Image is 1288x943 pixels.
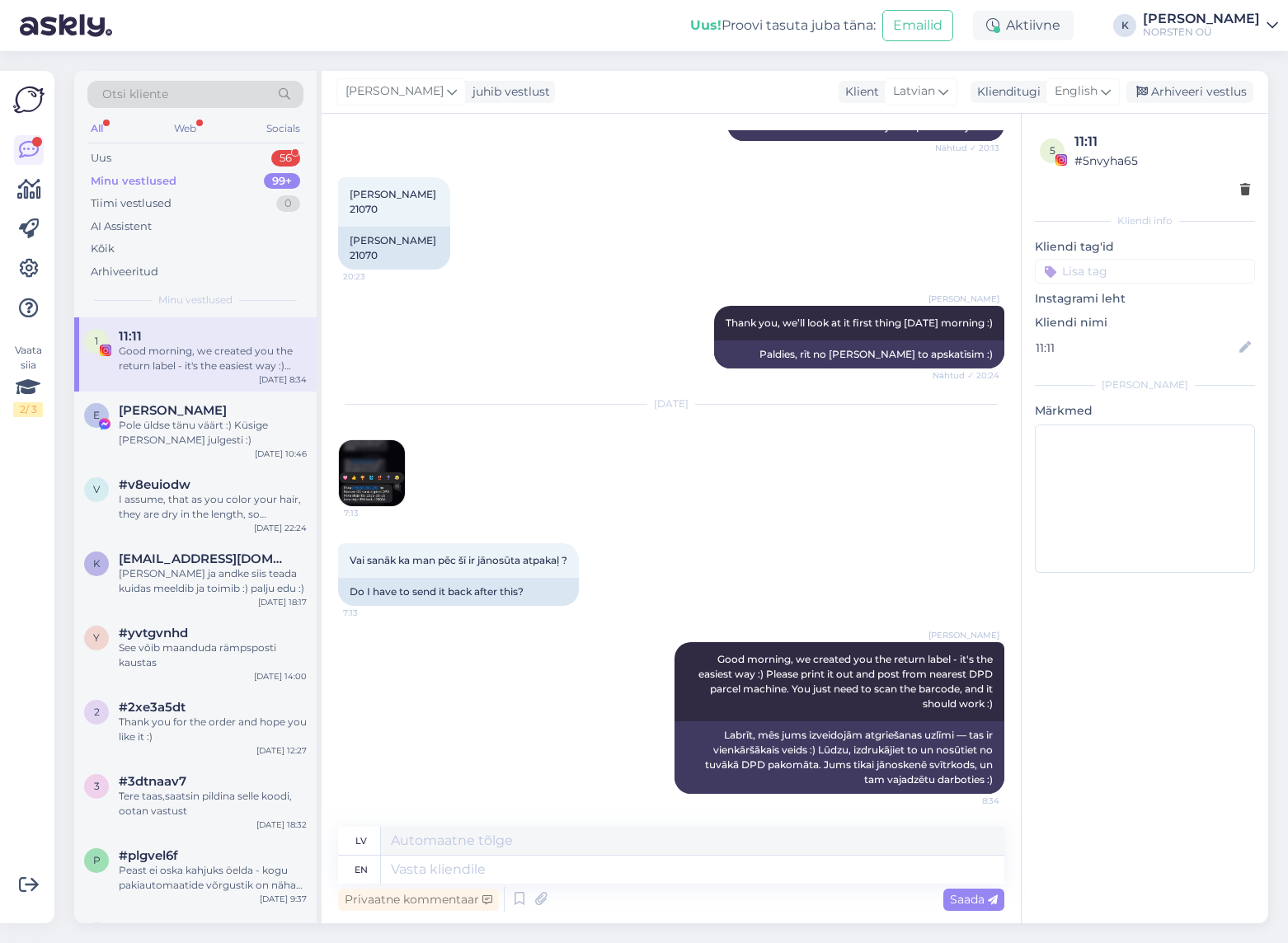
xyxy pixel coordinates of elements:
[1074,152,1250,170] div: # 5nvyha65
[690,16,876,35] div: Proovi tasuta juba täna:
[119,492,307,522] div: I assume, that as you color your hair, they are dry in the length, so Seaboost conditioner is ver...
[276,195,300,212] div: 0
[93,631,100,644] span: y
[346,82,444,101] span: [PERSON_NAME]
[256,819,307,831] div: [DATE] 18:32
[119,715,307,744] div: Thank you for the order and hope you like it :)
[355,856,368,884] div: en
[13,402,43,417] div: 2 / 3
[91,218,152,235] div: AI Assistent
[119,922,186,937] span: #djddawal
[93,557,101,570] span: k
[93,409,100,421] span: E
[119,863,307,893] div: Peast ei oska kahjuks öelda - kogu pakiautomaatide võrgustik on näha pakiautomaadi valiku tegemisel
[1035,378,1255,392] div: [PERSON_NAME]
[339,440,405,506] img: Attachment
[91,241,115,257] div: Kõik
[928,629,999,641] span: [PERSON_NAME]
[119,329,142,344] span: 11:11
[258,596,307,608] div: [DATE] 18:17
[102,86,168,103] span: Otsi kliente
[928,293,999,305] span: [PERSON_NAME]
[882,10,953,41] button: Emailid
[13,84,45,115] img: Askly Logo
[1035,290,1255,307] p: Instagrami leht
[158,293,233,307] span: Minu vestlused
[254,670,307,683] div: [DATE] 14:00
[726,317,993,329] span: Thank you, we’ll look at it first thing [DATE] morning :)
[271,150,300,167] div: 56
[119,551,290,566] span: kadilaos62@gmail.com
[1143,12,1260,26] div: [PERSON_NAME]
[1035,402,1255,420] p: Märkmed
[119,477,190,492] span: #v8euiodw
[950,892,998,907] span: Saada
[350,188,439,215] span: [PERSON_NAME] 21070
[13,343,43,417] div: Vaata siia
[1074,132,1250,152] div: 11:11
[93,854,101,866] span: p
[87,118,106,139] div: All
[698,653,995,710] span: Good morning, we created you the return label - it's the easiest way :) Please print it out and p...
[255,448,307,460] div: [DATE] 10:46
[1143,12,1278,39] a: [PERSON_NAME]NORSTEN OÜ
[119,700,186,715] span: #2xe3a5dt
[973,11,1074,40] div: Aktiivne
[1143,26,1260,39] div: NORSTEN OÜ
[119,418,307,448] div: Pole üldse tänu väärt :) Küsige [PERSON_NAME] julgesti :)
[1035,314,1255,331] p: Kliendi nimi
[259,373,307,386] div: [DATE] 8:34
[94,706,100,718] span: 2
[95,335,98,347] span: 1
[338,227,450,270] div: [PERSON_NAME] 21070
[344,507,406,519] span: 7:13
[119,566,307,596] div: [PERSON_NAME] ja andke siis teada kuidas meeldib ja toimib :) palju edu :)
[466,83,550,101] div: juhib vestlust
[260,893,307,905] div: [DATE] 9:37
[690,17,722,33] b: Uus!
[91,150,111,167] div: Uus
[93,483,100,495] span: v
[933,369,999,382] span: Nähtud ✓ 20:24
[350,554,567,566] span: Vai sanāk ka man pēc šī ir jānosūta atpakaļ ?
[119,626,188,640] span: #yvtgvnhd
[91,173,176,190] div: Minu vestlused
[343,270,405,283] span: 20:23
[338,396,1004,411] div: [DATE]
[264,173,300,190] div: 99+
[1113,14,1136,37] div: K
[119,789,307,819] div: Tere taas,saatsin pildina selle koodi, ootan vastust
[1050,144,1055,157] span: 5
[675,721,1004,794] div: Labrīt, mēs jums izveidojām atgriešanas uzlīmi — tas ir vienkāršākais veids :) Lūdzu, izdrukājiet...
[119,344,307,373] div: Good morning, we created you the return label - it's the easiest way :) Please print it out and p...
[338,578,579,606] div: Do I have to send it back after this?
[91,264,158,280] div: Arhiveeritud
[119,640,307,670] div: See võib maanduda rämpsposti kaustas
[119,774,186,789] span: #3dtnaav7
[119,403,227,418] span: Evelin Täht
[971,83,1041,101] div: Klienditugi
[171,118,200,139] div: Web
[119,848,178,863] span: #plgvel6f
[263,118,303,139] div: Socials
[1035,213,1255,228] div: Kliendi info
[338,889,499,911] div: Privaatne kommentaar
[714,340,1004,368] div: Paldies, rīt no [PERSON_NAME] to apskatīsim :)
[94,780,100,792] span: 3
[1055,82,1098,101] span: English
[893,82,935,101] span: Latvian
[1036,339,1236,357] input: Lisa nimi
[1035,259,1255,284] input: Lisa tag
[1035,238,1255,256] p: Kliendi tag'id
[343,607,405,619] span: 7:13
[938,795,999,807] span: 8:34
[254,522,307,534] div: [DATE] 22:24
[839,83,879,101] div: Klient
[355,827,367,855] div: lv
[91,195,172,212] div: Tiimi vestlused
[1126,81,1253,103] div: Arhiveeri vestlus
[935,142,999,154] span: Nähtud ✓ 20:13
[256,744,307,757] div: [DATE] 12:27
